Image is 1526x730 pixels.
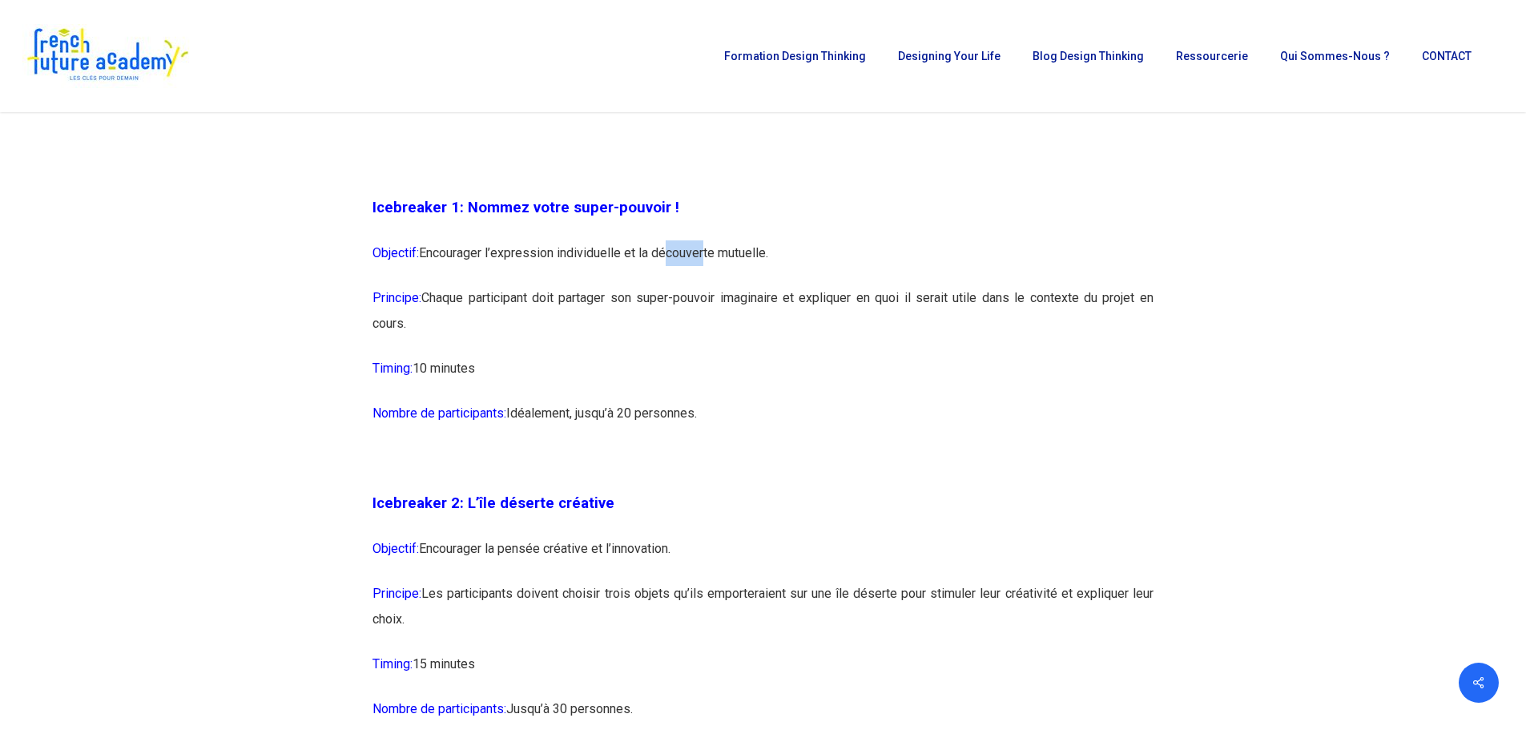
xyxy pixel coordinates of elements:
[372,199,679,216] span: Icebreaker 1: Nommez votre super-pouvoir !
[372,494,614,512] span: Icebreaker 2: L’île déserte créative
[372,405,506,421] span: Nombre de participants:
[1168,50,1256,62] a: Ressourcerie
[372,361,413,376] span: Timing:
[372,356,1154,401] p: 10 minutes
[372,536,1154,581] p: Encourager la pensée créative et l’innovation.
[372,240,1154,285] p: Encourager l’expression individuelle et la découverte mutuelle.
[1272,50,1398,62] a: Qui sommes-nous ?
[716,50,874,62] a: Formation Design Thinking
[1176,50,1248,63] span: Ressourcerie
[372,245,419,260] span: Objectif:
[1033,50,1144,63] span: Blog Design Thinking
[890,50,1009,62] a: Designing Your Life
[372,656,413,672] span: Timing:
[724,50,866,63] span: Formation Design Thinking
[372,581,1154,651] p: Les participants doivent choisir trois objets qu’ils emporteraient sur une île déserte pour stimu...
[372,701,506,716] span: Nombre de participants:
[372,651,1154,696] p: 15 minutes
[1025,50,1152,62] a: Blog Design Thinking
[1414,50,1480,62] a: CONTACT
[1280,50,1390,63] span: Qui sommes-nous ?
[1422,50,1472,63] span: CONTACT
[22,24,191,88] img: French Future Academy
[372,401,1154,446] p: Idéalement, jusqu’à 20 personnes.
[372,285,1154,356] p: Chaque participant doit partager son super-pouvoir imaginaire et expliquer en quoi il serait util...
[372,290,421,305] span: Principe:
[372,541,419,556] span: Objectif:
[898,50,1001,63] span: Designing Your Life
[372,586,421,601] span: Principe:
